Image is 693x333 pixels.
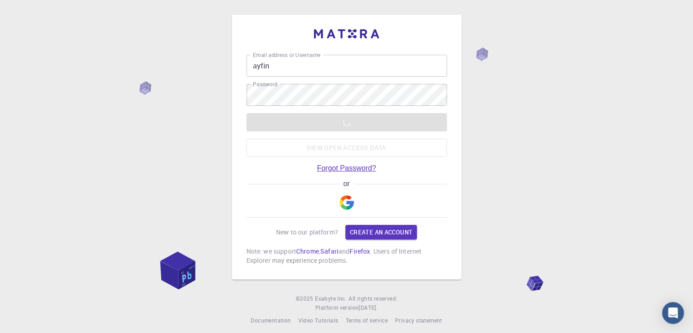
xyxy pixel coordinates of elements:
span: All rights reserved. [349,294,397,303]
p: New to our platform? [276,228,338,237]
a: Documentation [251,316,291,325]
span: Documentation [251,317,291,324]
a: Safari [320,247,339,255]
a: Privacy statement [395,316,442,325]
a: Firefox [349,247,370,255]
span: Video Tutorials [298,317,338,324]
span: [DATE] . [359,304,378,311]
span: Terms of service [345,317,387,324]
span: or [339,180,354,188]
label: Password [253,80,277,88]
span: Privacy statement [395,317,442,324]
span: Platform version [315,303,359,312]
a: [DATE]. [359,303,378,312]
a: Terms of service [345,316,387,325]
div: Open Intercom Messenger [662,302,684,324]
a: Forgot Password? [317,164,376,172]
label: Email address or Username [253,51,320,59]
p: Note: we support , and . Users of Internet Explorer may experience problems. [246,247,447,265]
a: Video Tutorials [298,316,338,325]
a: Exabyte Inc. [315,294,347,303]
img: Google [339,195,354,210]
span: © 2025 [296,294,315,303]
a: Chrome [296,247,319,255]
a: Create an account [345,225,417,239]
span: Exabyte Inc. [315,295,347,302]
